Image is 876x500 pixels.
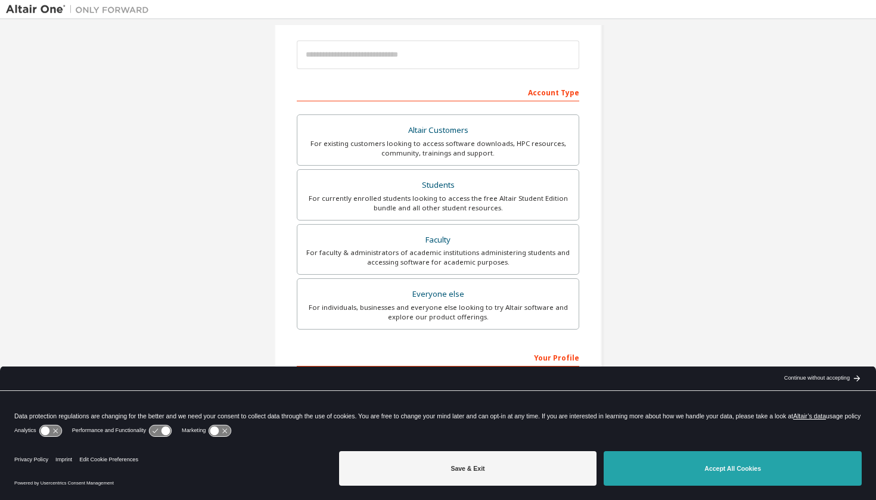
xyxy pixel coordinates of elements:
div: Account Type [297,82,579,101]
div: Students [305,177,571,194]
div: For individuals, businesses and everyone else looking to try Altair software and explore our prod... [305,303,571,322]
div: For currently enrolled students looking to access the free Altair Student Edition bundle and all ... [305,194,571,213]
div: Your Profile [297,347,579,367]
div: For existing customers looking to access software downloads, HPC resources, community, trainings ... [305,139,571,158]
div: For faculty & administrators of academic institutions administering students and accessing softwa... [305,248,571,267]
div: Altair Customers [305,122,571,139]
div: Faculty [305,232,571,249]
div: Everyone else [305,286,571,303]
img: Altair One [6,4,155,15]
